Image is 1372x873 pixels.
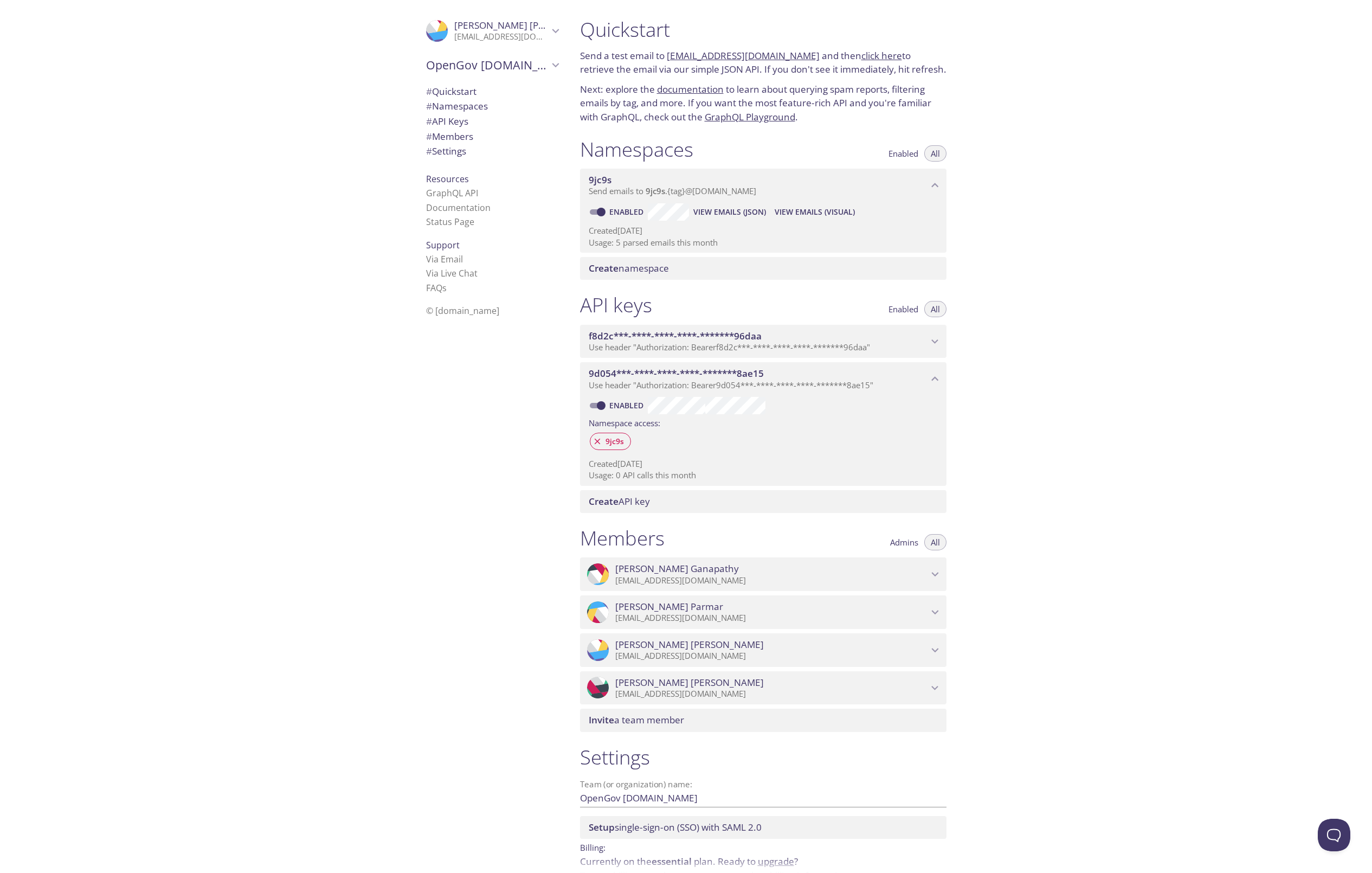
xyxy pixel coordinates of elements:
a: [EMAIL_ADDRESS][DOMAIN_NAME] [667,49,820,62]
span: namespace [589,262,669,274]
span: Resources [426,173,469,185]
h1: API keys [580,293,652,317]
span: single-sign-on (SSO) with SAML 2.0 [589,821,762,833]
span: Send emails to . {tag} @[DOMAIN_NAME] [589,185,756,196]
p: Usage: 5 parsed emails this month [589,237,938,248]
div: Create namespace [580,257,946,280]
span: [PERSON_NAME] Parmar [615,601,723,613]
div: Invite a team member [580,709,946,731]
a: Enabled [608,400,648,410]
div: Members [417,129,567,144]
iframe: Help Scout Beacon - Open [1318,819,1350,851]
span: 9jc9s [646,185,665,196]
span: Quickstart [426,85,476,98]
div: Pritish Parmar [580,595,946,629]
label: Namespace access: [589,414,660,430]
span: # [426,115,432,127]
h1: Quickstart [580,17,946,42]
div: 9jc9s [590,433,631,450]
span: OpenGov [DOMAIN_NAME] [426,57,549,73]
button: All [924,145,946,162]
button: View Emails (Visual) [770,203,859,221]
div: OpenGov Testmail.App [417,51,567,79]
p: [EMAIL_ADDRESS][DOMAIN_NAME] [454,31,549,42]
p: Usage: 0 API calls this month [589,470,938,481]
a: Via Live Chat [426,267,478,279]
button: All [924,534,946,550]
span: a team member [589,714,684,726]
span: View Emails (JSON) [693,206,766,219]
span: [PERSON_NAME] [PERSON_NAME] [454,19,603,31]
button: Enabled [882,145,925,162]
button: Admins [884,534,925,550]
h1: Members [580,526,665,550]
div: Eashwar Ganapathy [580,557,946,591]
span: # [426,130,432,143]
button: Enabled [882,301,925,317]
span: Create [589,495,619,508]
div: 9jc9s namespace [580,169,946,202]
div: Setup SSO [580,816,946,839]
span: API Keys [426,115,468,127]
a: GraphQL Playground [705,111,795,123]
div: Quickstart [417,84,567,99]
a: Enabled [608,207,648,217]
span: Members [426,130,473,143]
a: GraphQL API [426,187,478,199]
a: Documentation [426,202,491,214]
label: Team (or organization) name: [580,780,693,788]
span: Namespaces [426,100,488,112]
div: Create API Key [580,490,946,513]
div: Team Settings [417,144,567,159]
div: Namespaces [417,99,567,114]
p: [EMAIL_ADDRESS][DOMAIN_NAME] [615,613,928,624]
h1: Namespaces [580,137,693,162]
h1: Settings [580,745,946,769]
div: Troy Walsh [580,671,946,705]
p: Send a test email to and then to retrieve the email via our simple JSON API. If you don't see it ... [580,49,946,76]
a: click here [861,49,902,62]
a: documentation [657,83,724,95]
span: Create [589,262,619,274]
p: Created [DATE] [589,458,938,470]
span: # [426,145,432,157]
span: Setup [589,821,615,833]
button: View Emails (JSON) [689,203,770,221]
span: Invite [589,714,614,726]
span: [PERSON_NAME] [PERSON_NAME] [615,639,764,651]
span: 9jc9s [599,436,630,446]
div: API Keys [417,114,567,129]
div: Peter Cseh [417,13,567,49]
span: View Emails (Visual) [775,206,855,219]
p: [EMAIL_ADDRESS][DOMAIN_NAME] [615,689,928,699]
span: [PERSON_NAME] Ganapathy [615,563,739,575]
span: Settings [426,145,466,157]
span: # [426,85,432,98]
p: Billing: [580,839,946,855]
div: Peter Cseh [580,633,946,667]
span: # [426,100,432,112]
a: Status Page [426,216,474,228]
p: [EMAIL_ADDRESS][DOMAIN_NAME] [615,651,928,662]
p: Next: explore the to learn about querying spam reports, filtering emails by tag, and more. If you... [580,82,946,124]
span: [PERSON_NAME] [PERSON_NAME] [615,677,764,689]
span: © [DOMAIN_NAME] [426,305,499,317]
button: All [924,301,946,317]
a: Via Email [426,253,463,265]
p: Created [DATE] [589,225,938,236]
p: [EMAIL_ADDRESS][DOMAIN_NAME] [615,575,928,586]
a: FAQ [426,282,447,294]
span: 9jc9s [589,174,611,186]
span: API key [589,495,650,508]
